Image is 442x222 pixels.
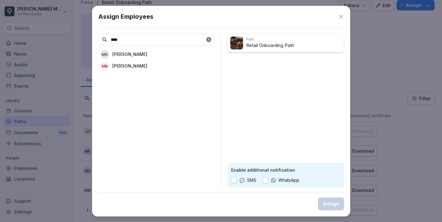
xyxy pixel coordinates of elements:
p: WhatsApp [278,177,299,184]
h1: Assign Employees [98,12,153,21]
p: Path [246,37,341,42]
div: MB [101,62,109,70]
p: Enable additional notification [231,167,340,173]
p: Retail Onboarding Path [246,42,341,49]
div: MS [101,50,109,59]
p: [PERSON_NAME] [112,63,147,69]
button: Assign [318,197,344,210]
p: [PERSON_NAME] [112,51,147,57]
p: SMS [247,177,256,184]
div: Assign [323,201,339,207]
